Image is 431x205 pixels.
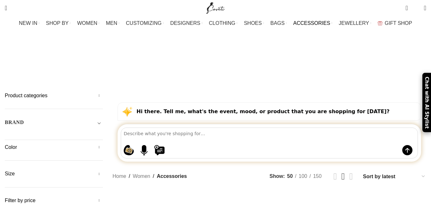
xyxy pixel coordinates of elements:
a: 50 [285,172,295,180]
a: Grid view 3 [342,172,345,181]
span: 0 [406,3,411,8]
a: 0 [402,2,411,14]
a: Go back [162,39,178,52]
span: Sunglasses [319,62,350,68]
h5: Filter by price [5,197,103,204]
h1: Accessories [178,37,253,54]
span: WOMEN [77,20,97,26]
a: Hair Accessories [131,57,175,73]
a: MEN [106,17,119,30]
img: GiftBag [378,21,382,25]
a: DESIGNERS [170,17,203,30]
span: DESIGNERS [170,20,200,26]
a: Women [133,172,150,180]
a: Grid view 4 [349,172,353,181]
select: Shop order [362,172,426,181]
span: Hair Accessories [131,62,175,68]
span: Scarves [288,62,310,68]
a: Cuffs [78,57,93,73]
a: ACCESSORIES [293,17,333,30]
a: GIFT SHOP [378,17,412,30]
a: Gloves [103,57,121,73]
span: Belts [26,62,40,68]
nav: Breadcrumb [112,172,187,180]
span: 50 [287,173,293,179]
a: Scarves [288,57,310,73]
div: Toggle filter [5,119,103,130]
a: 150 [311,172,324,180]
span: 0 [414,6,419,11]
div: My Wishlist [413,2,419,14]
span: SHOP BY [46,20,69,26]
h5: Product categories [5,92,103,99]
div: Main navigation [2,17,429,30]
span: CUSTOMIZING [126,20,162,26]
span: 150 [313,173,322,179]
a: 100 [296,172,310,180]
a: Belts [26,57,40,73]
a: NEW IN [19,17,40,30]
a: SHOES [244,17,264,30]
span: 100 [299,173,307,179]
a: Hats & caps [206,57,236,73]
a: Hats [185,57,197,73]
span: GIFT SHOP [385,20,412,26]
span: Wallets & Purses [360,62,405,68]
span: Gloves [103,62,121,68]
span: SHOES [244,20,262,26]
span: BAGS [270,20,284,26]
span: Collar [50,62,68,68]
span: JEWELLERY [339,20,369,26]
a: JEWELLERY [339,17,371,30]
h5: BRAND [5,119,24,126]
h5: Color [5,144,103,151]
span: Hats [185,62,197,68]
a: Phone Cases [246,57,279,73]
a: WOMEN [77,17,100,30]
span: Cuffs [78,62,93,68]
span: Phone Cases [246,62,279,68]
span: Hats & caps [206,62,236,68]
h5: Size [5,170,103,177]
a: Collar [50,57,68,73]
span: ACCESSORIES [293,20,330,26]
a: CUSTOMIZING [126,17,164,30]
a: BAGS [270,17,287,30]
a: Home [112,172,126,180]
span: MEN [106,20,118,26]
a: Sunglasses [319,57,350,73]
span: Show [270,172,285,180]
a: Wallets & Purses [360,57,405,73]
a: Search [2,2,10,14]
span: Accessories [157,172,187,180]
a: CLOTHING [209,17,238,30]
span: NEW IN [19,20,37,26]
a: SHOP BY [46,17,71,30]
span: CLOTHING [209,20,235,26]
a: Grid view 2 [334,172,337,181]
a: Site logo [205,5,226,10]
